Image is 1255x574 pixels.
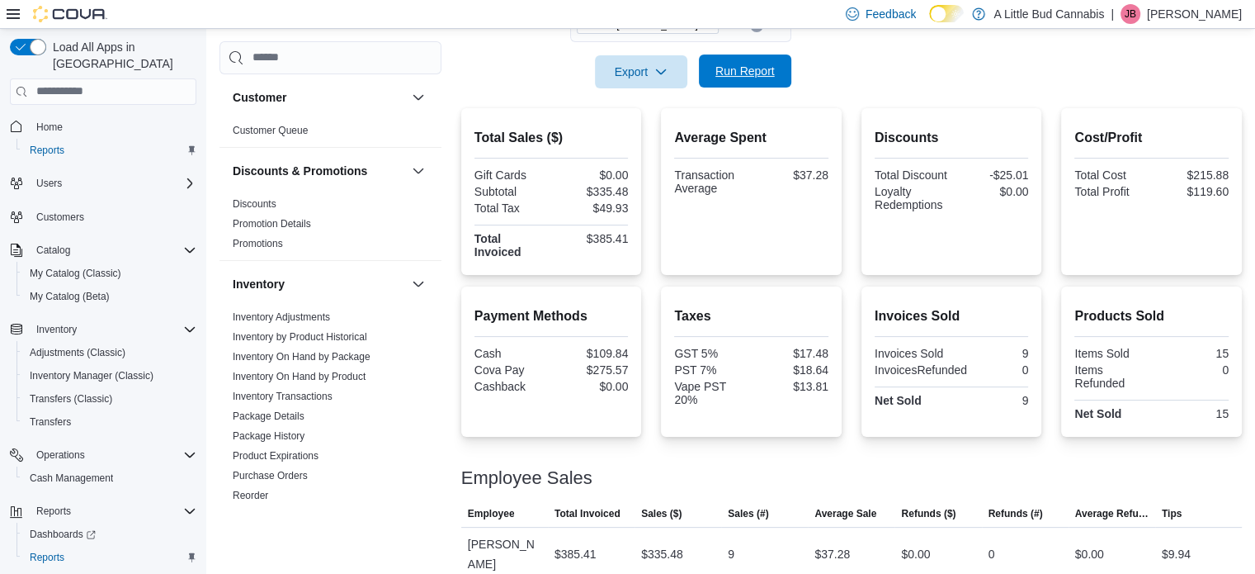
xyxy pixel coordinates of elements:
span: Users [36,177,62,190]
a: Transfers [23,412,78,432]
div: Vape PST 20% [674,380,748,406]
a: Cash Management [23,468,120,488]
strong: Net Sold [1074,407,1121,420]
div: $0.00 [554,380,628,393]
div: Jae Broekert [1121,4,1140,24]
span: Reports [30,551,64,564]
span: Customers [36,211,84,224]
p: A Little Bud Cannabis [993,4,1104,24]
div: $49.93 [554,202,628,215]
span: Run Report [715,63,775,79]
span: Inventory Manager (Classic) [30,369,153,382]
h2: Taxes [674,306,828,326]
span: Average Refund [1075,507,1149,520]
span: Operations [30,445,196,465]
a: Reorder [233,490,268,501]
button: Catalog [3,239,203,262]
div: 0 [1155,363,1229,377]
a: Inventory Transactions [233,391,333,402]
span: Home [30,116,196,137]
a: Customer Queue [233,125,308,136]
a: Discounts [233,198,276,210]
button: Adjustments (Classic) [17,341,203,364]
span: Inventory [36,323,77,336]
span: Dashboards [23,524,196,544]
h2: Total Sales ($) [474,128,629,148]
button: Catalog [30,240,77,260]
img: Cova [33,6,107,22]
span: Inventory by Product Historical [233,330,367,344]
span: Reports [23,140,196,160]
span: Load All Apps in [GEOGRAPHIC_DATA] [46,39,196,72]
div: $37.28 [755,168,828,182]
span: Employee [468,507,515,520]
h2: Products Sold [1074,306,1229,326]
a: Promotions [233,238,283,249]
button: Reports [17,546,203,569]
button: Export [595,55,687,88]
span: Reports [30,501,196,521]
div: Customer [219,121,441,147]
div: $335.48 [641,544,683,564]
span: Customers [30,206,196,227]
a: Adjustments (Classic) [23,343,132,363]
button: Customers [3,205,203,229]
span: Dashboards [30,528,96,541]
button: Users [3,172,203,195]
span: Inventory Transactions [233,390,333,403]
div: 15 [1155,347,1229,360]
span: Reorder [233,489,268,502]
button: Reports [17,139,203,162]
div: $0.00 [554,168,628,182]
h2: Payment Methods [474,306,629,326]
button: Operations [30,445,92,465]
a: Inventory by Product Historical [233,331,367,343]
span: Cash Management [30,472,113,485]
button: Customer [408,88,428,107]
button: Cash Management [17,467,203,490]
div: Total Cost [1074,168,1148,182]
span: Inventory [30,320,196,339]
div: -$25.01 [955,168,1028,182]
div: $215.88 [1155,168,1229,182]
div: 0 [988,544,995,564]
button: Home [3,115,203,139]
span: Tips [1162,507,1182,520]
div: Transaction Average [674,168,748,195]
a: Reports [23,548,71,567]
span: JB [1125,4,1136,24]
div: Discounts & Promotions [219,194,441,260]
div: 15 [1155,407,1229,420]
span: Transfers (Classic) [30,392,112,406]
span: Inventory On Hand by Package [233,350,370,363]
div: Total Profit [1074,185,1148,198]
a: Dashboards [17,523,203,546]
div: GST 5% [674,347,748,360]
div: Cova Pay [474,363,548,377]
button: Customer [233,89,405,106]
span: Transfers [30,415,71,429]
span: Reports [36,505,71,518]
div: Subtotal [474,185,548,198]
div: $335.48 [554,185,628,198]
div: Items Sold [1074,347,1148,360]
span: Export [605,55,677,88]
h2: Invoices Sold [875,306,1029,326]
div: $37.28 [814,544,850,564]
span: Home [36,121,63,134]
a: Package Details [233,410,304,422]
div: $0.00 [955,185,1028,198]
div: $18.64 [755,363,828,377]
h2: Discounts [875,128,1029,148]
span: Inventory Adjustments [233,311,330,324]
span: Promotions [233,237,283,250]
button: Transfers (Classic) [17,387,203,410]
div: Gift Cards [474,168,548,182]
span: Purchase Orders [233,469,308,482]
span: Reports [23,548,196,567]
span: Product Expirations [233,449,318,463]
h3: Inventory [233,276,285,292]
h3: Customer [233,89,286,106]
span: Promotion Details [233,217,311,230]
div: 0 [974,363,1028,377]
